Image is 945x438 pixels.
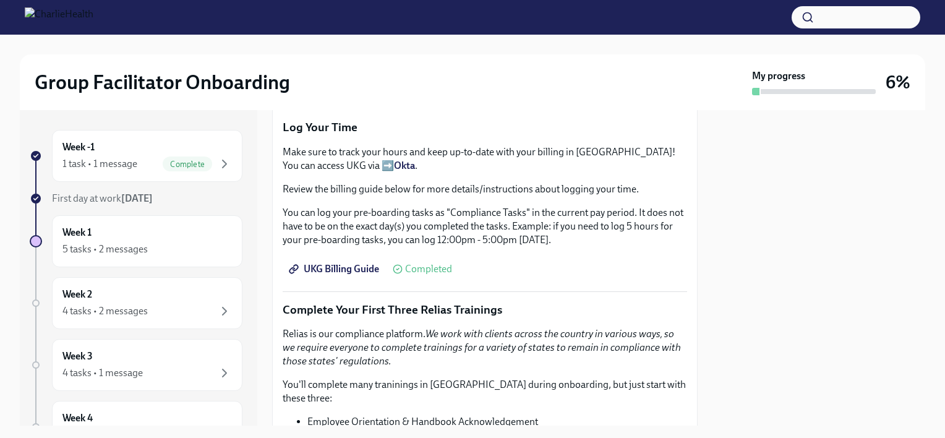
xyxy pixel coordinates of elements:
a: Okta [394,160,415,171]
span: Complete [163,160,212,169]
li: Employee Orientation & Handbook Acknowledgement [307,415,687,429]
a: Week 24 tasks • 2 messages [30,277,242,329]
h2: Group Facilitator Onboarding [35,70,290,95]
div: 4 tasks • 1 message [62,366,143,380]
h6: Week -1 [62,140,95,154]
p: You can log your pre-boarding tasks as "Compliance Tasks" in the current pay period. It does not ... [283,206,687,247]
p: Complete Your First Three Relias Trainings [283,302,687,318]
p: You'll complete many traninings in [GEOGRAPHIC_DATA] during onboarding, but just start with these... [283,378,687,405]
div: 4 tasks • 2 messages [62,304,148,318]
em: We work with clients across the country in various ways, so we require everyone to complete train... [283,328,681,367]
strong: My progress [752,69,805,83]
a: Week 15 tasks • 2 messages [30,215,242,267]
h6: Week 4 [62,411,93,425]
strong: [DATE] [121,192,153,204]
a: First day at work[DATE] [30,192,242,205]
h6: Week 2 [62,288,92,301]
a: Week -11 task • 1 messageComplete [30,130,242,182]
p: Relias is our compliance platform. [283,327,687,368]
div: 1 task • 1 message [62,157,137,171]
h3: 6% [886,71,910,93]
span: First day at work [52,192,153,204]
span: UKG Billing Guide [291,263,379,275]
h6: Week 3 [62,350,93,363]
a: UKG Billing Guide [283,257,388,281]
img: CharlieHealth [25,7,93,27]
p: Log Your Time [283,119,687,135]
p: Review the billing guide below for more details/instructions about logging your time. [283,182,687,196]
p: Make sure to track your hours and keep up-to-date with your billing in [GEOGRAPHIC_DATA]! You can... [283,145,687,173]
span: Completed [405,264,452,274]
a: Week 34 tasks • 1 message [30,339,242,391]
h6: Week 1 [62,226,92,239]
div: 5 tasks • 2 messages [62,243,148,256]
